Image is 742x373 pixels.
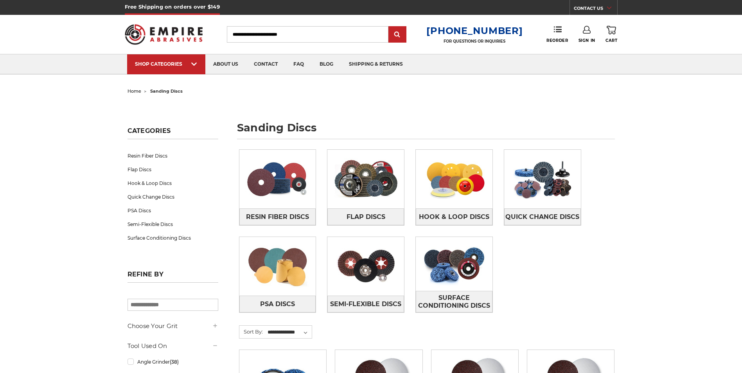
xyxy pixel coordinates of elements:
[239,208,316,225] a: Resin Fiber Discs
[128,231,218,245] a: Surface Conditioning Discs
[239,326,263,337] label: Sort By:
[128,163,218,176] a: Flap Discs
[237,122,615,139] h1: sanding discs
[266,326,312,338] select: Sort By:
[347,210,385,224] span: Flap Discs
[416,208,492,225] a: Hook & Loop Discs
[546,38,568,43] span: Reorder
[579,38,595,43] span: Sign In
[128,355,218,369] a: Angle Grinder
[239,296,316,312] a: PSA Discs
[605,38,617,43] span: Cart
[426,25,523,36] a: [PHONE_NUMBER]
[327,208,404,225] a: Flap Discs
[239,239,316,293] img: PSA Discs
[205,54,246,74] a: about us
[246,210,309,224] span: Resin Fiber Discs
[390,27,405,43] input: Submit
[128,204,218,217] a: PSA Discs
[128,321,218,331] h5: Choose Your Grit
[150,88,183,94] span: sanding discs
[327,296,404,312] a: Semi-Flexible Discs
[246,54,286,74] a: contact
[312,54,341,74] a: blog
[327,152,404,206] img: Flap Discs
[128,341,218,351] h5: Tool Used On
[128,217,218,231] a: Semi-Flexible Discs
[330,298,401,311] span: Semi-Flexible Discs
[419,210,489,224] span: Hook & Loop Discs
[128,271,218,283] h5: Refine by
[546,26,568,43] a: Reorder
[416,237,492,291] img: Surface Conditioning Discs
[426,39,523,44] p: FOR QUESTIONS OR INQUIRIES
[505,210,579,224] span: Quick Change Discs
[341,54,411,74] a: shipping & returns
[128,88,141,94] a: home
[239,152,316,206] img: Resin Fiber Discs
[128,127,218,139] h5: Categories
[504,152,581,206] img: Quick Change Discs
[170,359,179,365] span: (38)
[128,149,218,163] a: Resin Fiber Discs
[260,298,295,311] span: PSA Discs
[416,152,492,206] img: Hook & Loop Discs
[286,54,312,74] a: faq
[125,19,203,50] img: Empire Abrasives
[327,239,404,293] img: Semi-Flexible Discs
[128,176,218,190] a: Hook & Loop Discs
[135,61,198,67] div: SHOP CATEGORIES
[416,291,492,312] a: Surface Conditioning Discs
[574,4,617,15] a: CONTACT US
[605,26,617,43] a: Cart
[504,208,581,225] a: Quick Change Discs
[128,190,218,204] a: Quick Change Discs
